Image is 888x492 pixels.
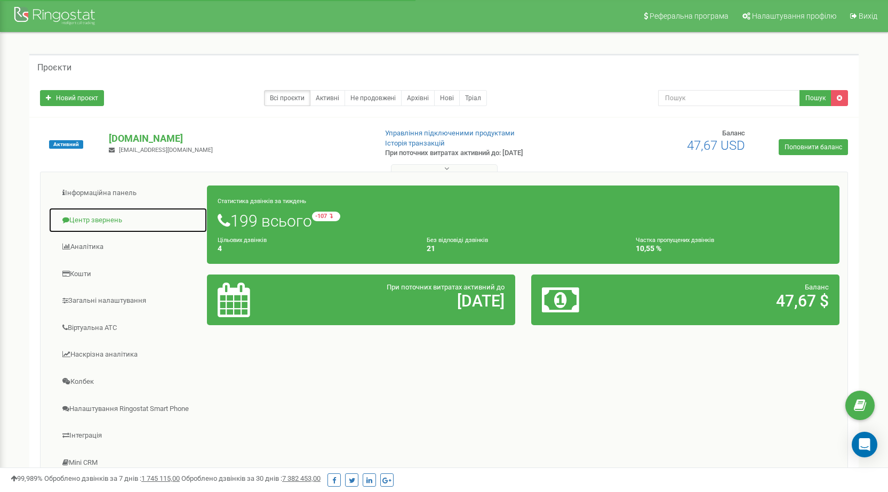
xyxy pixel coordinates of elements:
[805,283,829,291] span: Баланс
[40,90,104,106] a: Новий проєкт
[49,342,207,368] a: Наскрізна аналітика
[119,147,213,154] span: [EMAIL_ADDRESS][DOMAIN_NAME]
[49,261,207,287] a: Кошти
[427,237,488,244] small: Без відповіді дзвінків
[282,474,321,482] u: 7 382 453,00
[49,288,207,314] a: Загальні налаштування
[310,90,345,106] a: Активні
[859,12,877,20] span: Вихід
[650,12,729,20] span: Реферальна програма
[636,237,714,244] small: Частка пропущених дзвінків
[181,474,321,482] span: Оброблено дзвінків за 30 днів :
[218,212,829,230] h1: 199 всього
[49,423,207,449] a: Інтеграція
[11,474,43,482] span: 99,989%
[109,132,367,146] p: [DOMAIN_NAME]
[218,198,306,205] small: Статистика дзвінків за тиждень
[459,90,487,106] a: Тріал
[318,292,505,310] h2: [DATE]
[49,180,207,206] a: Інформаційна панель
[387,283,505,291] span: При поточних витратах активний до
[312,212,340,221] small: -107
[752,12,836,20] span: Налаштування профілю
[49,369,207,395] a: Колбек
[385,129,515,137] a: Управління підключеними продуктами
[218,245,411,253] h4: 4
[49,234,207,260] a: Аналiтика
[44,474,180,482] span: Оброблено дзвінків за 7 днів :
[345,90,402,106] a: Не продовжені
[852,432,877,457] div: Open Intercom Messenger
[264,90,310,106] a: Всі проєкти
[49,207,207,233] a: Центр звернень
[141,474,180,482] u: 1 745 115,00
[779,139,848,155] a: Поповнити баланс
[385,148,575,158] p: При поточних витратах активний до: [DATE]
[49,396,207,422] a: Налаштування Ringostat Smart Phone
[49,315,207,341] a: Віртуальна АТС
[49,450,207,476] a: Mini CRM
[799,90,831,106] button: Пошук
[37,63,71,72] h5: Проєкти
[722,129,745,137] span: Баланс
[658,90,800,106] input: Пошук
[434,90,460,106] a: Нові
[49,140,83,149] span: Активний
[636,245,829,253] h4: 10,55 %
[427,245,620,253] h4: 21
[643,292,829,310] h2: 47,67 $
[218,237,267,244] small: Цільових дзвінків
[401,90,435,106] a: Архівні
[385,139,445,147] a: Історія транзакцій
[687,138,745,153] span: 47,67 USD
